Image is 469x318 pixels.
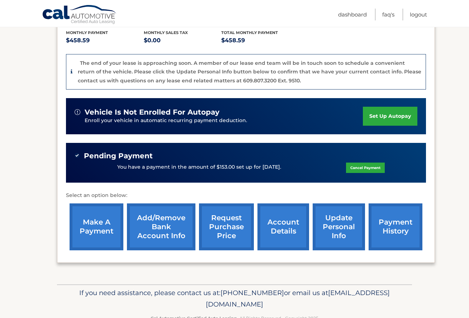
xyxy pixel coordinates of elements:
a: payment history [369,203,422,250]
a: Add/Remove bank account info [127,203,195,250]
span: Pending Payment [84,151,153,160]
span: Monthly Payment [66,30,108,35]
a: request purchase price [199,203,254,250]
p: $0.00 [144,35,222,45]
p: $458.59 [66,35,144,45]
img: alert-white.svg [75,109,80,115]
span: [PHONE_NUMBER] [221,289,284,297]
span: Monthly sales Tax [144,30,188,35]
a: Dashboard [338,9,367,20]
span: Total Monthly Payment [221,30,278,35]
a: account details [257,203,309,250]
img: check-green.svg [75,153,80,158]
a: update personal info [313,203,365,250]
p: Select an option below: [66,191,426,200]
p: $458.59 [221,35,299,45]
p: The end of your lease is approaching soon. A member of our lease end team will be in touch soon t... [78,60,421,84]
a: make a payment [70,203,123,250]
p: If you need assistance, please contact us at: or email us at [62,287,407,310]
a: Cancel Payment [346,163,385,173]
a: set up autopay [363,107,417,126]
a: Logout [410,9,427,20]
p: Enroll your vehicle in automatic recurring payment deduction. [85,117,363,125]
a: Cal Automotive [42,5,117,25]
p: You have a payment in the amount of $153.00 set up for [DATE]. [117,163,281,171]
span: vehicle is not enrolled for autopay [85,108,219,117]
a: FAQ's [382,9,394,20]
